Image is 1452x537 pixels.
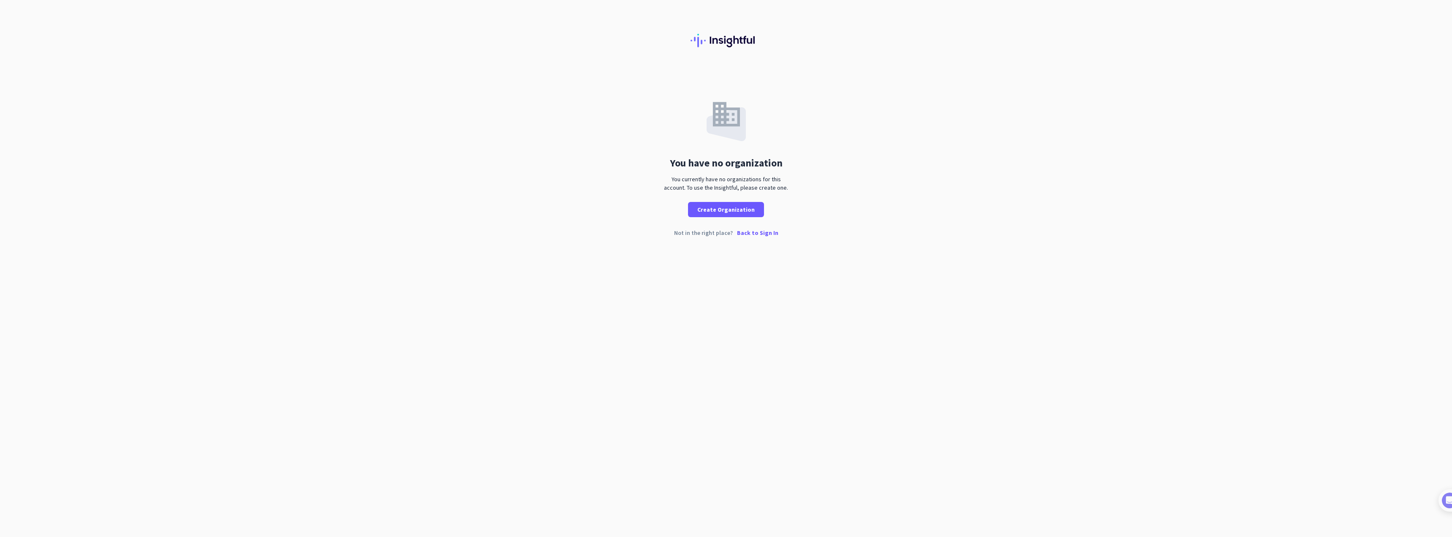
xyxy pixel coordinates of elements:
[691,34,761,47] img: Insightful
[670,158,783,168] div: You have no organization
[697,205,755,214] span: Create Organization
[737,230,778,236] p: Back to Sign In
[661,175,791,192] div: You currently have no organizations for this account. To use the Insightful, please create one.
[688,202,764,217] button: Create Organization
